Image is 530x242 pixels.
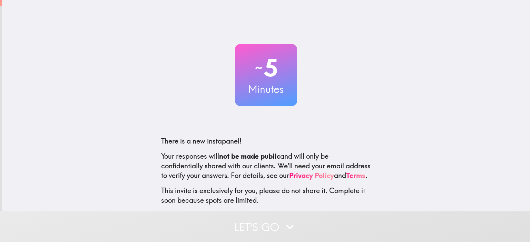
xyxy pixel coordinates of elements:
a: Terms [346,171,365,180]
a: [DOMAIN_NAME] [291,211,351,220]
h2: 5 [235,54,297,82]
p: To learn more about Instapanel, check out . For questions or help, email us at . [161,211,371,240]
b: not be made public [219,152,280,160]
span: There is a new instapanel! [161,137,242,145]
p: This invite is exclusively for you, please do not share it. Complete it soon because spots are li... [161,186,371,205]
span: ~ [254,57,264,78]
h3: Minutes [235,82,297,96]
p: Your responses will and will only be confidentially shared with our clients. We'll need your emai... [161,151,371,180]
a: Privacy Policy [289,171,334,180]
